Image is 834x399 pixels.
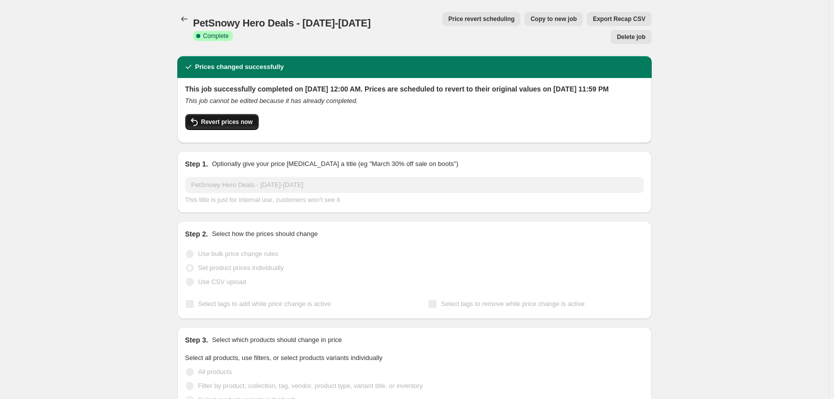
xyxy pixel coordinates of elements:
span: All products [198,368,232,375]
span: Select tags to remove while price change is active [441,300,585,307]
p: Select how the prices should change [212,229,318,239]
i: This job cannot be edited because it has already completed. [185,97,358,104]
h2: Step 1. [185,159,208,169]
h2: Prices changed successfully [195,62,284,72]
button: Revert prices now [185,114,259,130]
span: Copy to new job [530,15,577,23]
button: Price revert scheduling [442,12,521,26]
span: Filter by product, collection, tag, vendor, product type, variant title, or inventory [198,382,423,389]
h2: This job successfully completed on [DATE] 12:00 AM. Prices are scheduled to revert to their origi... [185,84,644,94]
span: Delete job [617,33,645,41]
button: Export Recap CSV [587,12,651,26]
span: Select tags to add while price change is active [198,300,331,307]
h2: Step 2. [185,229,208,239]
span: Select all products, use filters, or select products variants individually [185,354,383,361]
button: Price change jobs [177,12,191,26]
button: Delete job [611,30,651,44]
span: Set product prices individually [198,264,284,271]
span: This title is just for internal use, customers won't see it [185,196,340,203]
h2: Step 3. [185,335,208,345]
p: Optionally give your price [MEDICAL_DATA] a title (eg "March 30% off sale on boots") [212,159,458,169]
span: Complete [203,32,229,40]
span: Export Recap CSV [593,15,645,23]
span: Price revert scheduling [448,15,515,23]
span: Revert prices now [201,118,253,126]
p: Select which products should change in price [212,335,342,345]
span: PetSnowy Hero Deals - [DATE]-[DATE] [193,17,371,28]
span: Use bulk price change rules [198,250,278,257]
span: Use CSV upload [198,278,246,285]
input: 30% off holiday sale [185,177,644,193]
button: Copy to new job [524,12,583,26]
